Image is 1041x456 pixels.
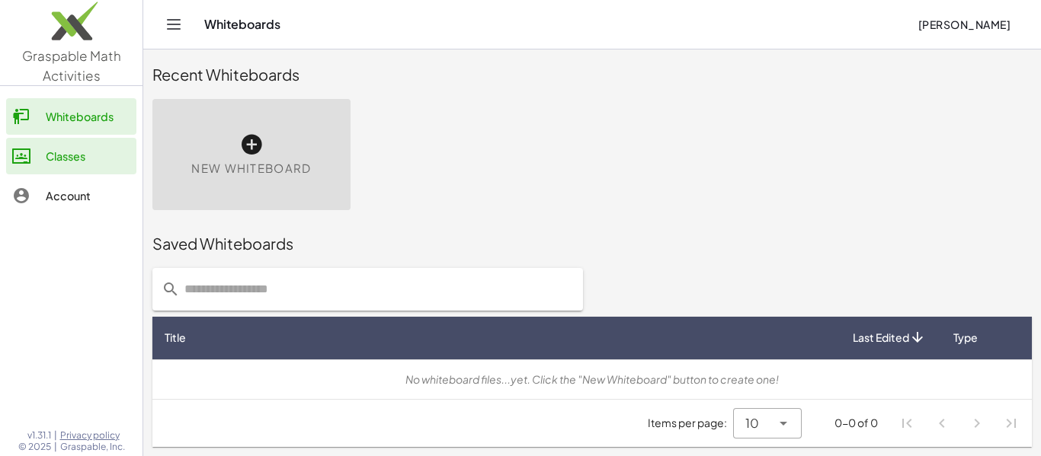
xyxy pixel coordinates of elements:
[54,429,57,442] span: |
[890,406,1029,441] nav: Pagination Navigation
[165,330,186,346] span: Title
[60,441,125,453] span: Graspable, Inc.
[834,415,878,431] div: 0-0 of 0
[54,441,57,453] span: |
[6,177,136,214] a: Account
[6,138,136,174] a: Classes
[152,233,1032,254] div: Saved Whiteboards
[152,64,1032,85] div: Recent Whiteboards
[46,147,130,165] div: Classes
[165,371,1020,387] div: No whiteboard files...yet. Click the "New Whiteboard" button to create one!
[648,415,733,431] span: Items per page:
[60,429,125,442] a: Privacy policy
[745,414,759,432] span: 10
[18,441,51,453] span: © 2025
[162,12,186,37] button: Toggle navigation
[46,187,130,205] div: Account
[27,429,51,442] span: v1.31.1
[162,280,180,298] i: prepended action
[22,47,121,84] span: Graspable Math Activities
[46,107,130,126] div: Whiteboards
[905,11,1023,38] button: [PERSON_NAME]
[853,330,909,346] span: Last Edited
[953,330,978,346] span: Type
[6,98,136,135] a: Whiteboards
[918,18,1011,31] span: [PERSON_NAME]
[191,160,311,177] span: New Whiteboard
